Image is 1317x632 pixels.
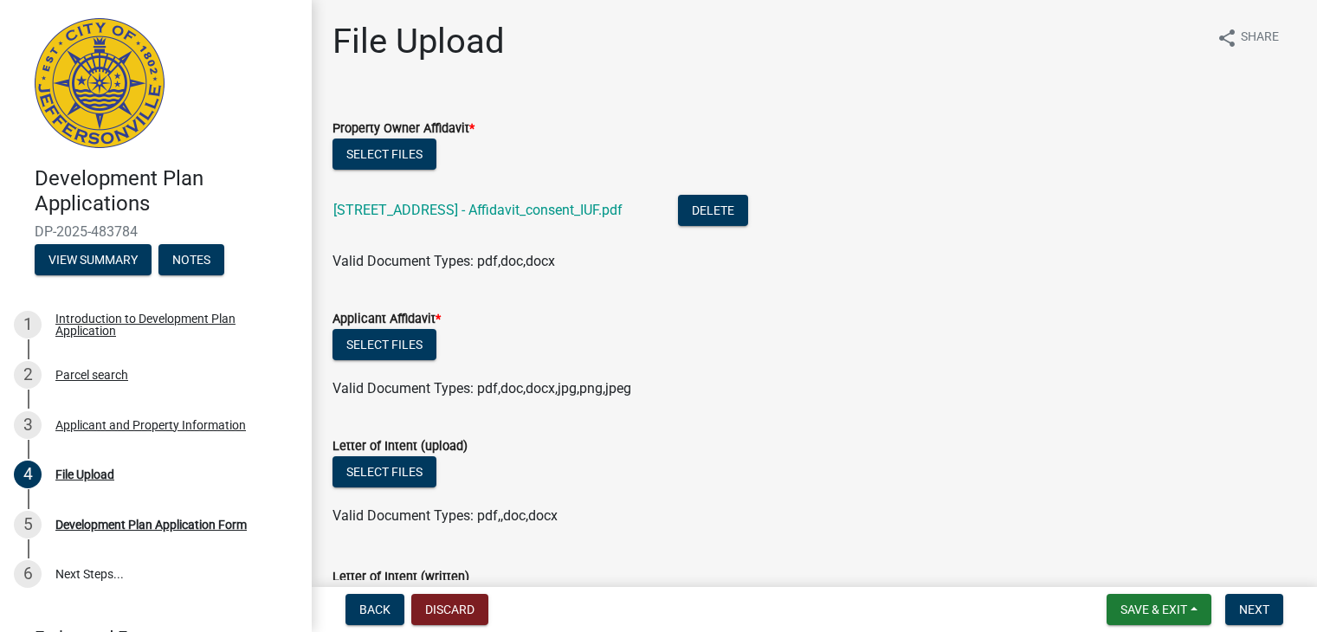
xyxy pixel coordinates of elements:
[345,594,404,625] button: Back
[14,511,42,538] div: 5
[35,166,298,216] h4: Development Plan Applications
[55,419,246,431] div: Applicant and Property Information
[332,329,436,360] button: Select files
[55,369,128,381] div: Parcel search
[14,461,42,488] div: 4
[35,244,152,275] button: View Summary
[35,254,152,268] wm-modal-confirm: Summary
[678,203,748,220] wm-modal-confirm: Delete Document
[332,313,441,326] label: Applicant Affidavit
[14,311,42,339] div: 1
[1203,21,1293,55] button: shareShare
[158,254,224,268] wm-modal-confirm: Notes
[411,594,488,625] button: Discard
[35,18,165,148] img: City of Jeffersonville, Indiana
[55,468,114,480] div: File Upload
[14,411,42,439] div: 3
[158,244,224,275] button: Notes
[332,380,631,397] span: Valid Document Types: pdf,doc,docx,jpg,png,jpeg
[14,560,42,588] div: 6
[14,361,42,389] div: 2
[333,202,623,218] a: [STREET_ADDRESS] - Affidavit_consent_IUF.pdf
[1217,28,1237,48] i: share
[1225,594,1283,625] button: Next
[332,21,505,62] h1: File Upload
[332,123,475,135] label: Property Owner Affidavit
[1239,603,1269,616] span: Next
[332,253,555,269] span: Valid Document Types: pdf,doc,docx
[35,223,277,240] span: DP-2025-483784
[1241,28,1279,48] span: Share
[359,603,391,616] span: Back
[678,195,748,226] button: Delete
[1120,603,1187,616] span: Save & Exit
[55,519,247,531] div: Development Plan Application Form
[332,441,468,453] label: Letter of Intent (upload)
[332,571,469,584] label: Letter of Intent (written)
[332,507,558,524] span: Valid Document Types: pdf,,doc,docx
[332,456,436,487] button: Select files
[55,313,284,337] div: Introduction to Development Plan Application
[332,139,436,170] button: Select files
[1107,594,1211,625] button: Save & Exit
